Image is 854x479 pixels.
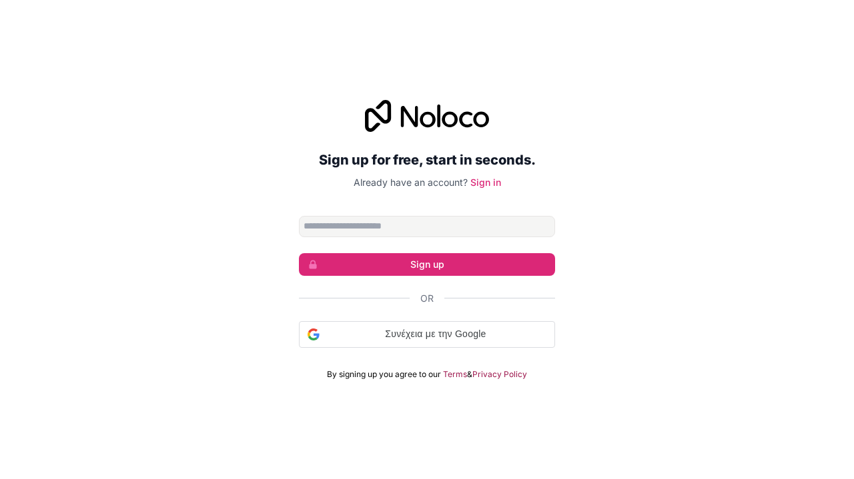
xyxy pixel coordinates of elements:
input: Email address [299,216,555,237]
div: Συνέχεια με την Google [299,321,555,348]
a: Terms [443,369,467,380]
span: & [467,369,472,380]
a: Sign in [470,177,501,188]
h2: Sign up for free, start in seconds. [299,148,555,172]
span: Συνέχεια με την Google [325,327,546,341]
span: Or [420,292,434,305]
span: By signing up you agree to our [327,369,441,380]
button: Sign up [299,253,555,276]
span: Already have an account? [354,177,468,188]
a: Privacy Policy [472,369,527,380]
